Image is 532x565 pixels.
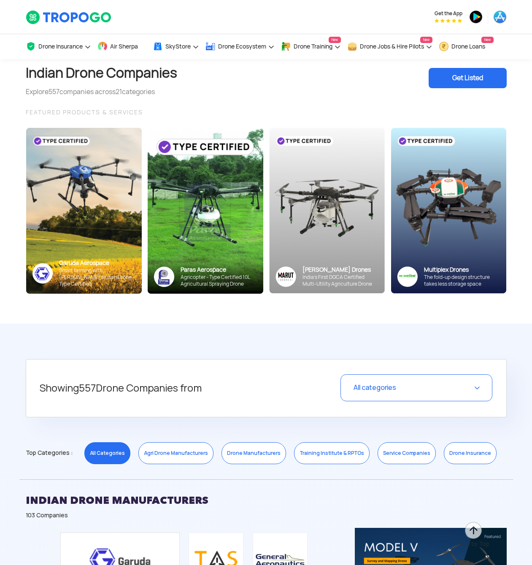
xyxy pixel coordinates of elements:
[469,10,483,24] img: ic_playstore.png
[26,34,91,59] a: Drone Insurance
[38,43,83,50] span: Drone Insurance
[269,128,385,293] img: bg_marut_sky.png
[26,107,507,117] div: FEATURED PRODUCTS & SERVICES
[153,34,199,59] a: SkyStore
[429,68,507,88] div: Get Listed
[451,43,485,50] span: Drone Loans
[181,274,257,287] div: Agricopter - Type Certified 10L Agricultural Spraying Drone
[221,442,286,464] a: Drone Manufacturers
[84,442,130,464] a: All Categories
[110,43,138,50] span: Air Sherpa
[138,442,213,464] a: Agri Drone Manufacturers
[181,266,257,274] div: Paras Aerospace
[420,37,432,43] span: New
[439,34,494,59] a: Drone LoansNew
[347,34,432,59] a: Drone Jobs & Hire PilotsNew
[59,259,135,267] div: Garuda Aerospace
[302,274,378,287] div: India’s First DGCA Certified Multi-Utility Agriculture Drone
[26,59,177,87] h1: Indian Drone Companies
[378,442,436,464] a: Service Companies
[26,490,507,511] h2: INDIAN DRONE MANUFACTURERS
[457,540,489,548] div: Back to Top
[294,43,332,50] span: Drone Training
[116,87,122,96] span: 21
[354,383,396,392] span: All categories
[275,266,296,287] img: Group%2036313.png
[79,381,96,395] span: 557
[397,266,418,287] img: ic_multiplex_sky.png
[360,43,424,50] span: Drone Jobs & Hire Pilots
[424,274,500,287] div: The fold-up design structure takes less storage space
[424,266,500,274] div: Multiplex Drones
[26,446,73,460] span: Top Categories :
[40,374,289,402] h5: Showing Drone Companies from
[435,10,462,17] span: Get the App
[165,43,191,50] span: SkyStore
[26,10,112,24] img: TropoGo Logo
[218,43,266,50] span: Drone Ecosystem
[302,266,378,274] div: [PERSON_NAME] Drones
[205,34,275,59] a: Drone Ecosystem
[329,37,341,43] span: New
[59,267,135,287] div: Smart farming with [PERSON_NAME]’s Kisan Drone - Type Certified
[493,10,507,24] img: ic_appstore.png
[391,128,506,294] img: bg_multiplex_sky.png
[481,37,494,43] span: New
[294,442,370,464] a: Training Institute & RPTOs
[49,87,59,96] span: 557
[26,128,142,294] img: bg_garuda_sky.png
[281,34,341,59] a: Drone TrainingNew
[435,19,462,23] img: App Raking
[32,263,53,284] img: ic_garuda_sky.png
[26,511,507,519] div: 103 Companies
[97,34,146,59] a: Air Sherpa
[26,87,177,97] div: Explore companies across categories
[444,442,497,464] a: Drone Insurance
[464,521,483,540] img: ic_arrow-up.png
[148,128,263,294] img: paras-card.png
[154,267,174,287] img: paras-logo-banner.png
